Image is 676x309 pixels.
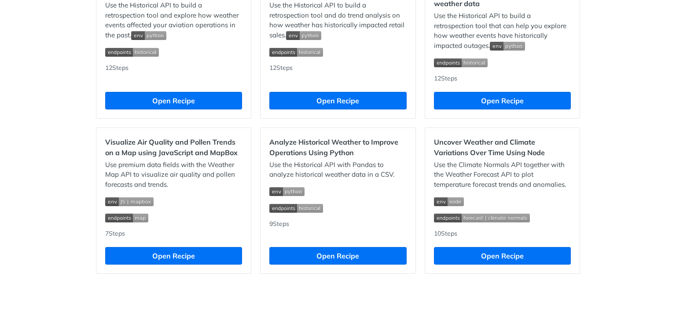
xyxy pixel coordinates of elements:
[269,160,406,180] p: Use the Historical API with Pandas to analyze historical weather data in a CSV.
[105,63,242,83] div: 12 Steps
[434,229,571,238] div: 10 Steps
[434,137,571,158] h2: Uncover Weather and Climate Variations Over Time Using Node
[105,137,242,158] h2: Visualize Air Quality and Pollen Trends on a Map using JavaScript and MapBox
[434,196,571,206] span: Expand image
[105,213,242,223] span: Expand image
[286,31,321,39] span: Expand image
[105,247,242,265] button: Open Recipe
[434,92,571,109] button: Open Recipe
[434,213,571,223] span: Expand image
[131,31,166,40] img: env
[434,160,571,190] p: Use the Climate Normals API together with the Weather Forecast API to plot temperature forecast t...
[131,31,166,39] span: Expand image
[105,47,242,57] span: Expand image
[105,92,242,109] button: Open Recipe
[269,247,406,265] button: Open Recipe
[105,160,242,190] p: Use premium data fields with the Weather Map API to visualize air quality and pollen forecasts an...
[105,196,242,206] span: Expand image
[286,31,321,40] img: env
[490,42,525,51] img: env
[269,63,406,83] div: 12 Steps
[269,92,406,109] button: Open Recipe
[105,229,242,238] div: 7 Steps
[105,48,159,57] img: endpoint
[269,187,305,196] img: env
[434,58,488,67] img: endpoint
[269,0,406,40] p: Use the Historical API to build a retrospection tool and do trend analysis on how weather has his...
[490,41,525,50] span: Expand image
[434,57,571,67] span: Expand image
[269,203,406,213] span: Expand image
[105,214,148,222] img: endpoint
[105,0,242,40] p: Use the Historical API to build a retrospection tool and explore how weather events affected your...
[269,219,406,239] div: 9 Steps
[269,186,406,196] span: Expand image
[269,47,406,57] span: Expand image
[269,48,323,57] img: endpoint
[269,204,323,213] img: endpoint
[434,197,464,206] img: env
[434,247,571,265] button: Open Recipe
[434,11,571,51] p: Use the Historical API to build a retrospection tool that can help you explore how weather events...
[269,137,406,158] h2: Analyze Historical Weather to Improve Operations Using Python
[434,214,530,222] img: endpoint
[105,197,154,206] img: env
[434,74,571,83] div: 12 Steps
